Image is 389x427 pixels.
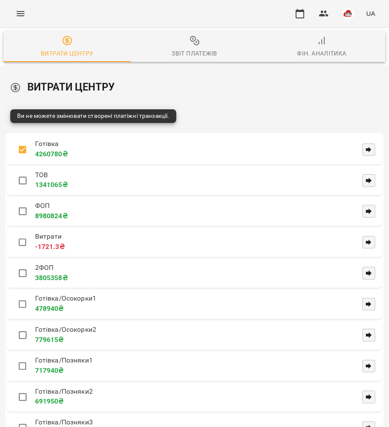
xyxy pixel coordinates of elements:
[35,357,363,365] p: Готівка/Позняки1
[342,8,354,20] img: 42377b0de29e0fb1f7aad4b12e1980f7.jpeg
[363,6,379,21] button: UA
[35,295,363,303] p: Готівка/Осокорки1
[35,202,363,210] p: ФОП
[35,304,363,314] p: 478940 ₴
[35,396,363,407] p: 691950 ₴
[35,264,363,272] p: 2ФОП
[35,273,363,283] p: 3805358 ₴
[35,366,363,376] p: 717940 ₴
[297,48,347,58] div: Фін. Аналітика
[172,48,217,58] div: Звіт платежів
[35,388,363,396] p: Готівка/Позняки2
[41,48,94,58] div: Витрати центру
[10,3,31,24] button: Menu
[35,211,363,221] p: 8980824 ₴
[35,233,363,241] p: Витрати
[35,418,363,427] p: Готівка/Позняки3
[366,9,375,18] span: UA
[35,335,363,345] p: 779615 ₴
[35,171,363,179] p: ТОВ
[35,149,363,159] p: 4260780 ₴
[35,326,363,334] p: Готівка/Осокорки2
[27,81,379,94] h5: Витрати центру
[35,140,363,148] p: Готівка
[35,180,363,190] p: 1341065 ₴
[35,242,363,252] p: -1721.3 ₴
[17,112,169,120] div: Ви не можете змінювати створені платіжні транзакції.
